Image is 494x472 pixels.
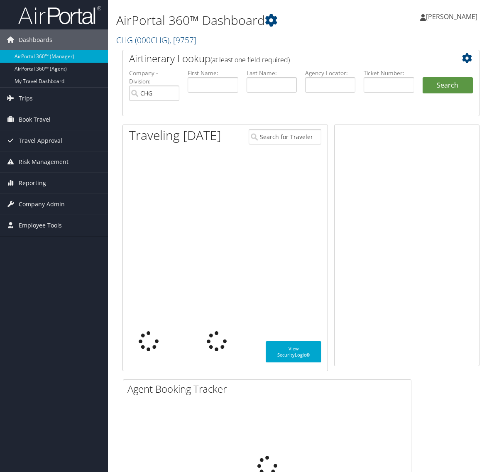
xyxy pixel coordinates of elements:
label: Agency Locator: [305,69,355,77]
label: First Name: [188,69,238,77]
h2: Agent Booking Tracker [127,382,411,396]
span: ( 000CHG ) [135,34,169,46]
a: View SecurityLogic® [266,341,321,362]
span: [PERSON_NAME] [426,12,477,21]
button: Search [423,77,473,94]
span: (at least one field required) [210,55,290,64]
label: Company - Division: [129,69,179,86]
label: Ticket Number: [364,69,414,77]
h1: AirPortal 360™ Dashboard [116,12,362,29]
span: Travel Approval [19,130,62,151]
span: Company Admin [19,194,65,215]
img: airportal-logo.png [18,5,101,25]
span: Dashboards [19,29,52,50]
h2: Airtinerary Lookup [129,51,443,66]
span: Trips [19,88,33,109]
span: Book Travel [19,109,51,130]
span: Reporting [19,173,46,193]
span: Employee Tools [19,215,62,236]
label: Last Name: [247,69,297,77]
span: , [ 9757 ] [169,34,196,46]
span: Risk Management [19,152,68,172]
h1: Traveling [DATE] [129,127,221,144]
a: [PERSON_NAME] [420,4,486,29]
input: Search for Traveler [249,129,322,144]
a: CHG [116,34,196,46]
